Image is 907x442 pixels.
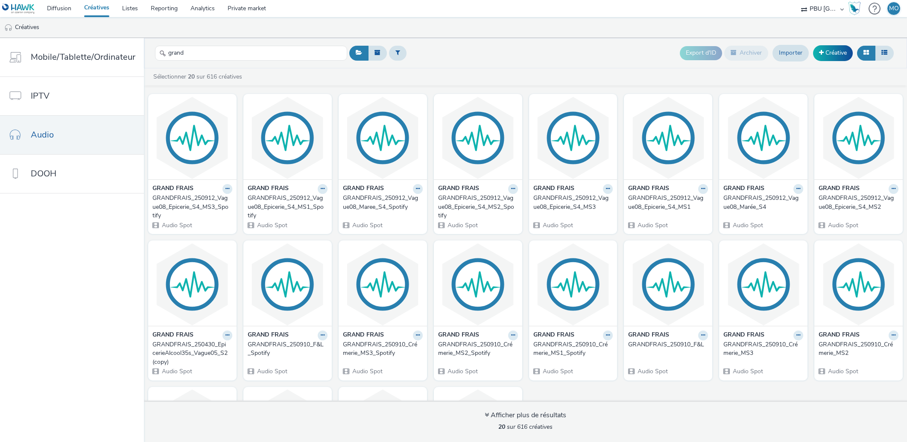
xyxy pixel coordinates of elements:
[447,221,478,229] span: Audio Spot
[161,221,192,229] span: Audio Spot
[343,194,419,211] div: GRANDFRAIS_250912_Vague08_Maree_S4_Spotify
[848,2,864,15] a: Hawk Academy
[152,194,232,220] a: GRANDFRAIS_250912_Vague08_Epicerie_S4_MS3_Spotify
[246,96,330,179] img: GRANDFRAIS_250912_Vague08_Epicerie_S4_MS1_Spotify visual
[889,2,899,15] div: MO
[248,194,324,220] div: GRANDFRAIS_250912_Vague08_Epicerie_S4_MS1_Spotify
[436,96,520,179] img: GRANDFRAIS_250912_Vague08_Epicerie_S4_MS2_Spotify visual
[772,45,809,61] a: Importer
[4,23,13,32] img: audio
[152,340,232,366] a: GRANDFRAIS_250430_EpicerieAlcool35s_Vague05_S2 (copy)
[533,184,574,194] strong: GRAND FRAIS
[848,2,861,15] img: Hawk Academy
[438,340,518,358] a: GRANDFRAIS_250910_Crémerie_MS2_Spotify
[343,340,423,358] a: GRANDFRAIS_250910_Crémerie_MS3_Spotify
[248,340,324,358] div: GRANDFRAIS_250910_F&L_Spotify
[498,423,553,431] span: sur 616 créatives
[246,243,330,326] img: GRANDFRAIS_250910_F&L_Spotify visual
[351,221,383,229] span: Audio Spot
[723,194,803,211] a: GRANDFRAIS_250912_Vague08_Marée_S4
[256,221,287,229] span: Audio Spot
[680,46,722,60] button: Export d'ID
[533,340,613,358] a: GRANDFRAIS_250910_Crémerie_MS1_Spotify
[248,194,328,220] a: GRANDFRAIS_250912_Vague08_Epicerie_S4_MS1_Spotify
[150,243,234,326] img: GRANDFRAIS_250430_EpicerieAlcool35s_Vague05_S2 (copy) visual
[626,243,710,326] img: GRANDFRAIS_250910_F&L visual
[438,184,479,194] strong: GRAND FRAIS
[256,367,287,375] span: Audio Spot
[542,367,573,375] span: Audio Spot
[161,367,192,375] span: Audio Spot
[438,331,479,340] strong: GRAND FRAIS
[531,96,615,179] img: GRANDFRAIS_250912_Vague08_Epicerie_S4_MS3 visual
[152,340,229,366] div: GRANDFRAIS_250430_EpicerieAlcool35s_Vague05_S2 (copy)
[819,340,898,358] a: GRANDFRAIS_250910_Crémerie_MS2
[628,194,705,211] div: GRANDFRAIS_250912_Vague08_Epicerie_S4_MS1
[341,243,425,326] img: GRANDFRAIS_250910_Crémerie_MS3_Spotify visual
[723,194,800,211] div: GRANDFRAIS_250912_Vague08_Marée_S4
[436,243,520,326] img: GRANDFRAIS_250910_Crémerie_MS2_Spotify visual
[626,96,710,179] img: GRANDFRAIS_250912_Vague08_Epicerie_S4_MS1 visual
[498,423,505,431] strong: 20
[723,331,764,340] strong: GRAND FRAIS
[724,46,768,60] button: Archiver
[31,129,54,141] span: Audio
[341,96,425,179] img: GRANDFRAIS_250912_Vague08_Maree_S4_Spotify visual
[819,331,860,340] strong: GRAND FRAIS
[438,194,518,220] a: GRANDFRAIS_250912_Vague08_Epicerie_S4_MS2_Spotify
[248,340,328,358] a: GRANDFRAIS_250910_F&L_Spotify
[531,243,615,326] img: GRANDFRAIS_250910_Crémerie_MS1_Spotify visual
[343,184,384,194] strong: GRAND FRAIS
[628,340,708,349] a: GRANDFRAIS_250910_F&L
[152,331,193,340] strong: GRAND FRAIS
[637,367,668,375] span: Audio Spot
[533,194,610,211] div: GRANDFRAIS_250912_Vague08_Epicerie_S4_MS3
[628,194,708,211] a: GRANDFRAIS_250912_Vague08_Epicerie_S4_MS1
[875,46,894,60] button: Liste
[857,46,875,60] button: Grille
[155,46,347,61] input: Rechercher...
[351,367,383,375] span: Audio Spot
[628,184,669,194] strong: GRAND FRAIS
[248,331,289,340] strong: GRAND FRAIS
[723,184,764,194] strong: GRAND FRAIS
[343,340,419,358] div: GRANDFRAIS_250910_Crémerie_MS3_Spotify
[721,243,805,326] img: GRANDFRAIS_250910_Crémerie_MS3 visual
[31,90,50,102] span: IPTV
[732,367,763,375] span: Audio Spot
[343,331,384,340] strong: GRAND FRAIS
[637,221,668,229] span: Audio Spot
[485,410,566,420] div: Afficher plus de résultats
[732,221,763,229] span: Audio Spot
[827,221,858,229] span: Audio Spot
[343,194,423,211] a: GRANDFRAIS_250912_Vague08_Maree_S4_Spotify
[813,45,853,61] a: Créative
[533,194,613,211] a: GRANDFRAIS_250912_Vague08_Epicerie_S4_MS3
[723,340,800,358] div: GRANDFRAIS_250910_Crémerie_MS3
[188,73,195,81] strong: 20
[533,340,610,358] div: GRANDFRAIS_250910_Crémerie_MS1_Spotify
[2,3,35,14] img: undefined Logo
[819,184,860,194] strong: GRAND FRAIS
[628,331,669,340] strong: GRAND FRAIS
[816,96,901,179] img: GRANDFRAIS_250912_Vague08_Epicerie_S4_MS2 visual
[438,194,515,220] div: GRANDFRAIS_250912_Vague08_Epicerie_S4_MS2_Spotify
[152,73,246,81] a: Sélectionner sur 616 créatives
[447,367,478,375] span: Audio Spot
[819,194,895,211] div: GRANDFRAIS_250912_Vague08_Epicerie_S4_MS2
[438,340,515,358] div: GRANDFRAIS_250910_Crémerie_MS2_Spotify
[827,367,858,375] span: Audio Spot
[819,194,898,211] a: GRANDFRAIS_250912_Vague08_Epicerie_S4_MS2
[31,167,56,180] span: DOOH
[721,96,805,179] img: GRANDFRAIS_250912_Vague08_Marée_S4 visual
[31,51,135,63] span: Mobile/Tablette/Ordinateur
[819,340,895,358] div: GRANDFRAIS_250910_Crémerie_MS2
[542,221,573,229] span: Audio Spot
[152,184,193,194] strong: GRAND FRAIS
[248,184,289,194] strong: GRAND FRAIS
[816,243,901,326] img: GRANDFRAIS_250910_Crémerie_MS2 visual
[533,331,574,340] strong: GRAND FRAIS
[152,194,229,220] div: GRANDFRAIS_250912_Vague08_Epicerie_S4_MS3_Spotify
[628,340,705,349] div: GRANDFRAIS_250910_F&L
